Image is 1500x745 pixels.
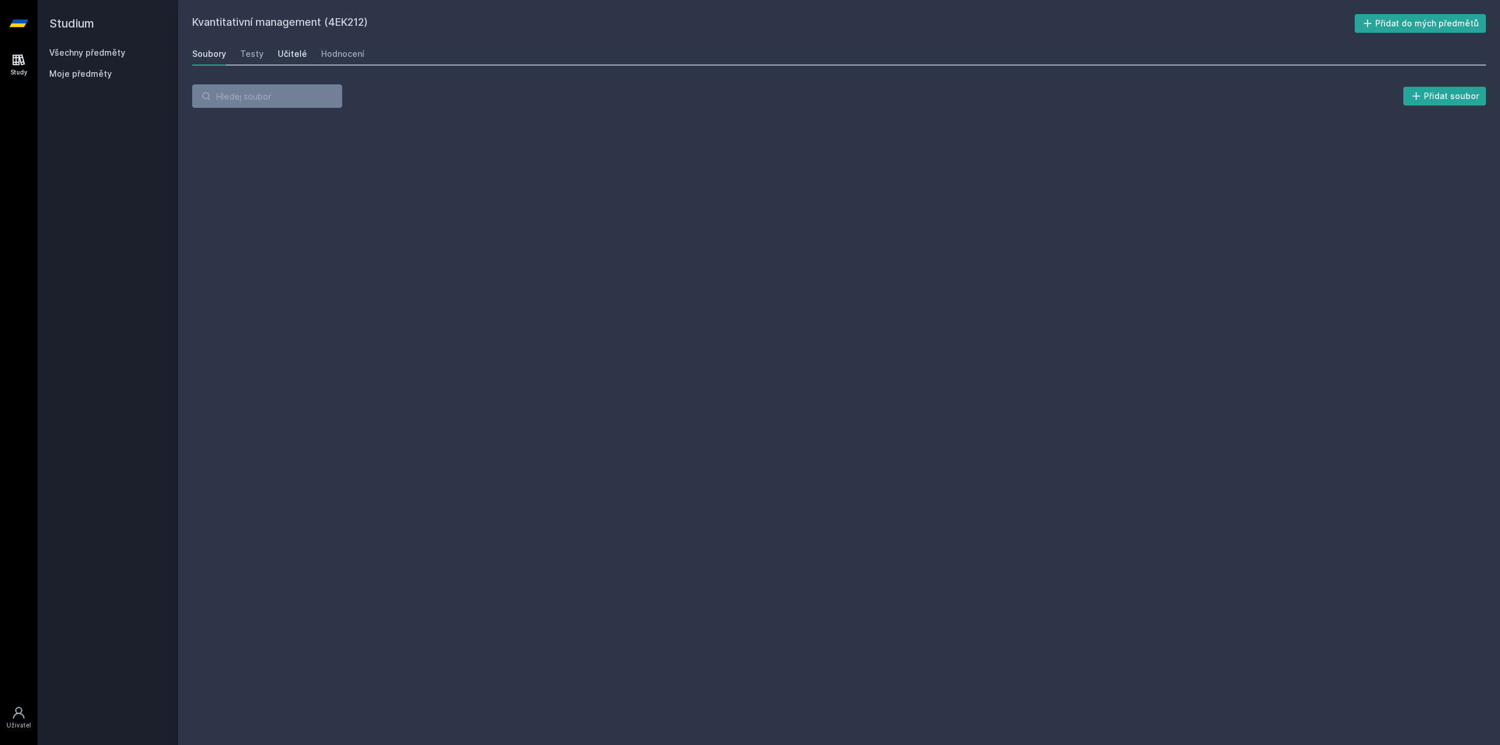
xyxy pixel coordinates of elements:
div: Hodnocení [321,48,364,60]
div: Uživatel [6,721,31,730]
input: Hledej soubor [192,84,342,108]
span: Moje předměty [49,68,112,80]
h2: Kvantitativní management (4EK212) [192,14,1355,33]
button: Přidat do mých předmětů [1355,14,1487,33]
a: Soubory [192,42,226,66]
a: Testy [240,42,264,66]
a: Všechny předměty [49,47,125,57]
a: Uživatel [2,700,35,736]
a: Study [2,47,35,83]
a: Učitelé [278,42,307,66]
div: Učitelé [278,48,307,60]
button: Přidat soubor [1403,87,1487,106]
a: Hodnocení [321,42,364,66]
div: Testy [240,48,264,60]
div: Soubory [192,48,226,60]
div: Study [11,68,28,77]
